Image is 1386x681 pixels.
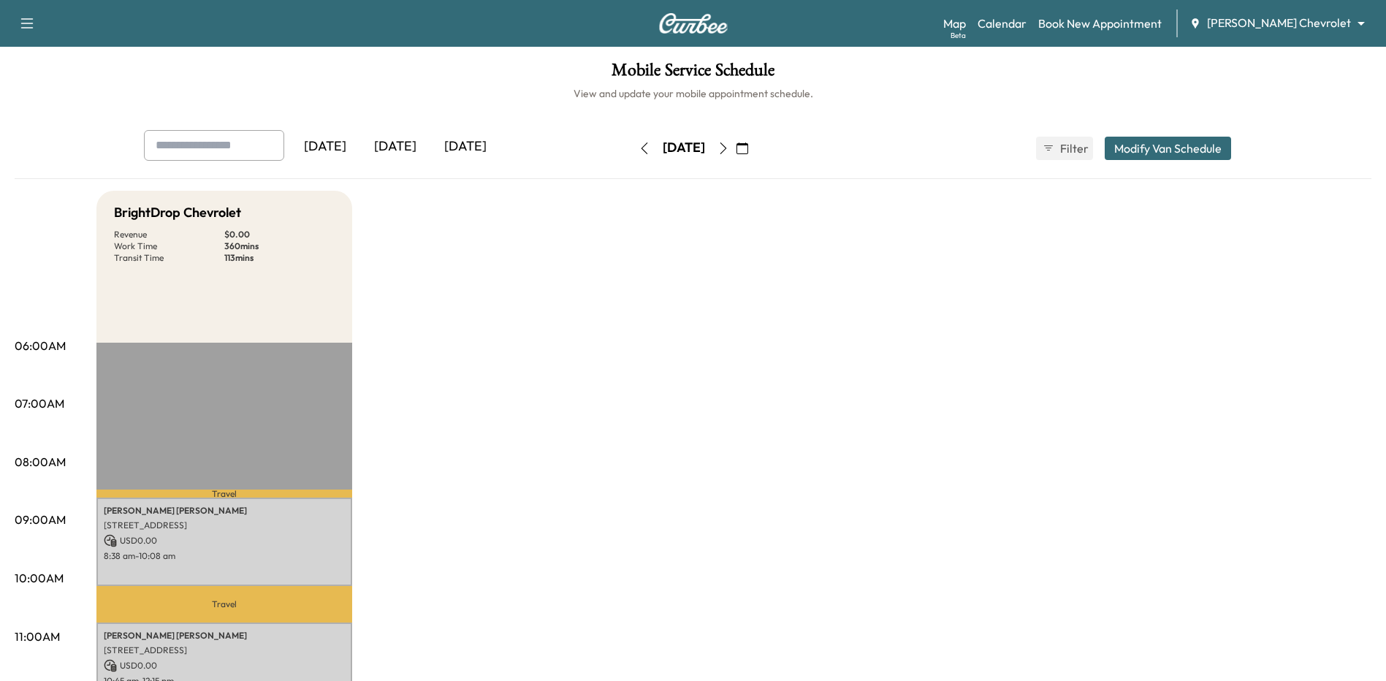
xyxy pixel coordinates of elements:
[104,505,345,517] p: [PERSON_NAME] [PERSON_NAME]
[943,15,966,32] a: MapBeta
[104,644,345,656] p: [STREET_ADDRESS]
[360,130,430,164] div: [DATE]
[96,586,352,623] p: Travel
[114,240,224,252] p: Work Time
[104,550,345,562] p: 8:38 am - 10:08 am
[663,139,705,157] div: [DATE]
[114,202,241,223] h5: BrightDrop Chevrolet
[951,30,966,41] div: Beta
[15,395,64,412] p: 07:00AM
[15,511,66,528] p: 09:00AM
[15,337,66,354] p: 06:00AM
[224,252,335,264] p: 113 mins
[15,628,60,645] p: 11:00AM
[104,630,345,642] p: [PERSON_NAME] [PERSON_NAME]
[15,569,64,587] p: 10:00AM
[104,534,345,547] p: USD 0.00
[658,13,728,34] img: Curbee Logo
[15,61,1371,86] h1: Mobile Service Schedule
[114,252,224,264] p: Transit Time
[15,86,1371,101] h6: View and update your mobile appointment schedule.
[114,229,224,240] p: Revenue
[978,15,1027,32] a: Calendar
[1207,15,1351,31] span: [PERSON_NAME] Chevrolet
[1105,137,1231,160] button: Modify Van Schedule
[430,130,500,164] div: [DATE]
[224,240,335,252] p: 360 mins
[104,520,345,531] p: [STREET_ADDRESS]
[224,229,335,240] p: $ 0.00
[290,130,360,164] div: [DATE]
[1036,137,1093,160] button: Filter
[1038,15,1162,32] a: Book New Appointment
[104,659,345,672] p: USD 0.00
[15,453,66,471] p: 08:00AM
[1060,140,1086,157] span: Filter
[96,490,352,498] p: Travel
